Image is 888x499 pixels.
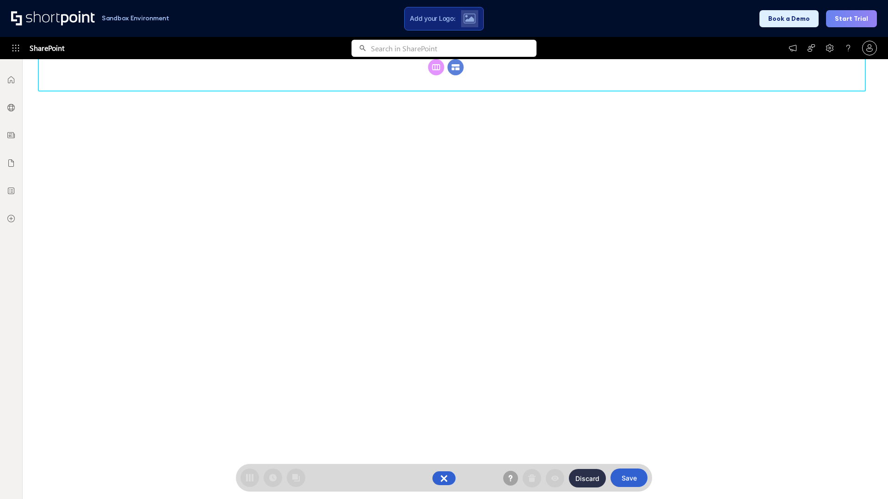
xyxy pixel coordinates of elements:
input: Search in SharePoint [371,40,536,57]
button: Save [610,469,647,487]
button: Book a Demo [759,10,819,27]
img: Upload logo [463,13,475,24]
button: Discard [569,469,606,487]
span: SharePoint [30,37,64,59]
span: Add your Logo: [410,14,455,23]
iframe: Chat Widget [842,455,888,499]
button: Start Trial [826,10,877,27]
h1: Sandbox Environment [102,16,169,21]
